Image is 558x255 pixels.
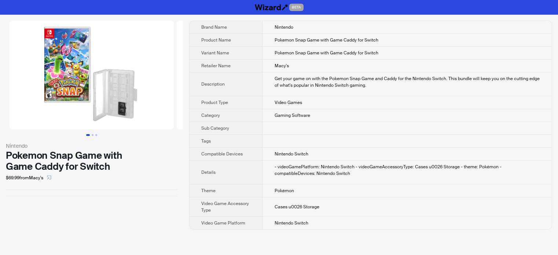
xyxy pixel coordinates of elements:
[275,164,540,177] div: - videoGamePlatform: Nintendo Switch - videoGameAccessoryType: Cases u0026 Storage - theme: Pokém...
[6,142,177,150] div: Nintendo
[201,138,211,144] span: Tags
[275,75,540,89] div: Get your game on with the Pokemon Snap Game and Caddy for the Nintendo Switch. This bundle will k...
[201,112,220,118] span: Category
[275,204,319,210] span: Cases u0026 Storage
[201,220,245,226] span: Video Game Platform
[201,37,231,43] span: Product Name
[92,134,93,136] button: Go to slide 2
[275,151,308,157] span: Nintendo Switch
[275,50,378,56] span: Pokemon Snap Game with Game Caddy for Switch
[201,81,225,87] span: Description
[6,172,177,184] div: $69.99 from Macy's
[10,21,174,129] img: Pokemon Snap Game with Game Caddy for Switch Pokemon Snap Game with Game Caddy for Switch image 1
[289,4,304,11] span: BETA
[201,100,228,105] span: Product Type
[86,134,90,136] button: Go to slide 1
[275,37,378,43] span: Pokemon Snap Game with Game Caddy for Switch
[201,201,249,213] span: Video Game Accessory Type
[201,50,229,56] span: Variant Name
[275,220,308,226] span: Nintendo Switch
[275,24,293,30] span: Nintendo
[201,24,227,30] span: Brand Name
[275,112,310,118] span: Gaming Software
[201,188,216,194] span: Theme
[275,63,289,69] span: Macy's
[47,175,51,180] span: select
[6,150,177,172] div: Pokemon Snap Game with Game Caddy for Switch
[275,100,302,105] span: Video Games
[177,21,341,129] img: Pokemon Snap Game with Game Caddy for Switch Pokemon Snap Game with Game Caddy for Switch image 2
[275,188,294,194] span: Pokémon
[201,151,243,157] span: Compatible Devices
[201,169,216,175] span: Details
[201,63,231,69] span: Retailer Name
[95,134,97,136] button: Go to slide 3
[201,125,229,131] span: Sub Category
